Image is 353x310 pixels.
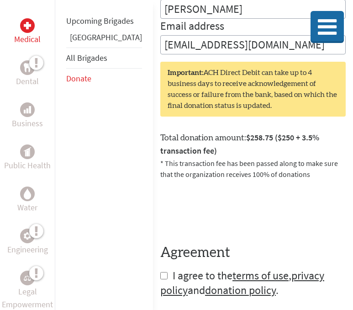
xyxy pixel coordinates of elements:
[70,32,142,43] a: [GEOGRAPHIC_DATA]
[7,229,48,256] a: EngineeringEngineering
[66,73,91,84] a: Donate
[66,31,142,48] li: Guatemala
[160,268,324,297] span: I agree to the , and .
[24,232,31,240] img: Engineering
[160,268,324,297] a: privacy policy
[24,275,31,281] img: Legal Empowerment
[160,191,299,226] iframe: reCAPTCHA
[20,187,35,201] div: Water
[17,187,37,214] a: WaterWater
[160,131,346,158] label: Total donation amount:
[20,60,35,75] div: Dental
[66,11,142,31] li: Upcoming Brigades
[12,117,43,130] p: Business
[4,144,51,172] a: Public HealthPublic Health
[160,19,224,35] label: Email address
[24,22,31,29] img: Medical
[12,102,43,130] a: BusinessBusiness
[20,144,35,159] div: Public Health
[160,62,346,117] div: ACH Direct Debit can take up to 4 business days to receive acknowledgement of success or failure ...
[20,229,35,243] div: Engineering
[24,188,31,199] img: Water
[66,69,142,89] li: Donate
[24,106,31,113] img: Business
[20,18,35,33] div: Medical
[20,102,35,117] div: Business
[7,243,48,256] p: Engineering
[160,35,346,54] input: Your Email
[66,53,107,63] a: All Brigades
[16,60,39,88] a: DentalDental
[66,16,134,26] a: Upcoming Brigades
[14,18,41,46] a: MedicalMedical
[66,48,142,69] li: All Brigades
[168,69,203,76] strong: Important:
[24,147,31,156] img: Public Health
[4,159,51,172] p: Public Health
[232,268,289,283] a: terms of use
[17,201,37,214] p: Water
[16,75,39,88] p: Dental
[160,245,346,261] h4: Agreement
[14,33,41,46] p: Medical
[24,63,31,72] img: Dental
[160,158,346,180] p: * This transaction fee has been passed along to make sure that the organization receives 100% of ...
[20,271,35,285] div: Legal Empowerment
[205,283,276,297] a: donation policy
